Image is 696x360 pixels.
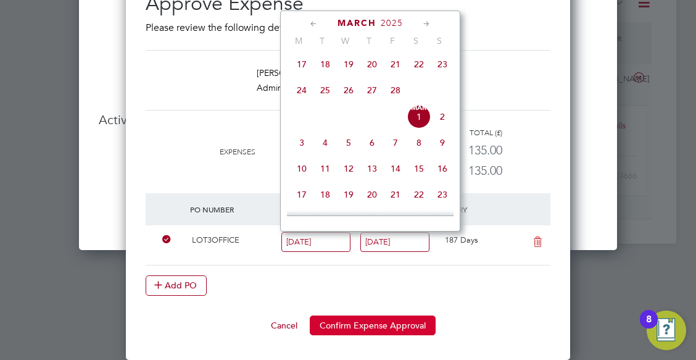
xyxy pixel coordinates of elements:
[337,209,360,232] span: 26
[220,148,255,156] span: Expenses
[290,52,313,76] span: 17
[360,157,384,180] span: 13
[428,35,451,46] span: S
[337,183,360,206] span: 19
[290,209,313,232] span: 24
[313,209,337,232] span: 25
[407,157,431,180] span: 15
[313,131,337,154] span: 4
[255,140,342,161] div: 135
[357,35,381,46] span: T
[384,52,407,76] span: 21
[114,146,164,172] div: [DATE]
[114,209,164,219] span: 23:55
[290,183,313,206] span: 17
[187,198,282,220] div: PO Number
[384,183,407,206] span: 21
[431,52,454,76] span: 23
[337,78,360,102] span: 26
[384,209,407,232] span: 28
[99,112,597,128] h3: Activity Logs
[381,18,403,28] span: 2025
[337,131,360,154] span: 5
[384,157,407,180] span: 14
[257,67,325,78] span: [PERSON_NAME]
[407,52,431,76] span: 22
[281,232,350,253] input: Select one
[404,35,428,46] span: S
[407,105,431,128] span: 1
[287,35,310,46] span: M
[310,316,436,335] button: Confirm Expense Approval
[384,78,407,102] span: 28
[407,183,431,206] span: 22
[360,52,384,76] span: 20
[431,183,454,206] span: 23
[313,52,337,76] span: 18
[114,192,164,218] div: [DATE]
[407,209,431,232] span: 29
[360,131,384,154] span: 6
[313,183,337,206] span: 18
[338,18,376,28] span: March
[384,131,407,154] span: 7
[407,131,431,154] span: 8
[431,157,454,180] span: 16
[381,35,404,46] span: F
[360,232,429,253] input: Select one
[313,157,337,180] span: 11
[310,35,334,46] span: T
[192,235,239,245] span: LOT3OFFICE
[146,275,207,295] button: Add PO
[647,311,686,350] button: Open Resource Center, 8 new notifications
[261,316,307,335] button: Cancel
[290,78,313,102] span: 24
[646,319,652,335] div: 8
[114,163,164,173] span: 23:55
[313,78,337,102] span: 25
[337,52,360,76] span: 19
[431,105,454,128] span: 2
[290,131,313,154] span: 3
[440,198,519,220] div: Expiry
[360,209,384,232] span: 27
[468,163,502,178] span: 135.00
[334,35,357,46] span: W
[360,78,384,102] span: 27
[337,157,360,180] span: 12
[431,209,454,232] span: 30
[255,125,342,140] div: Charge rate (£)
[360,183,384,206] span: 20
[407,105,431,111] span: Mar
[290,157,313,180] span: 10
[445,235,478,245] span: 187 Days
[146,20,550,35] p: Please review the following details before approving this expense:
[257,82,320,93] span: Admin Assistant
[431,131,454,154] span: 9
